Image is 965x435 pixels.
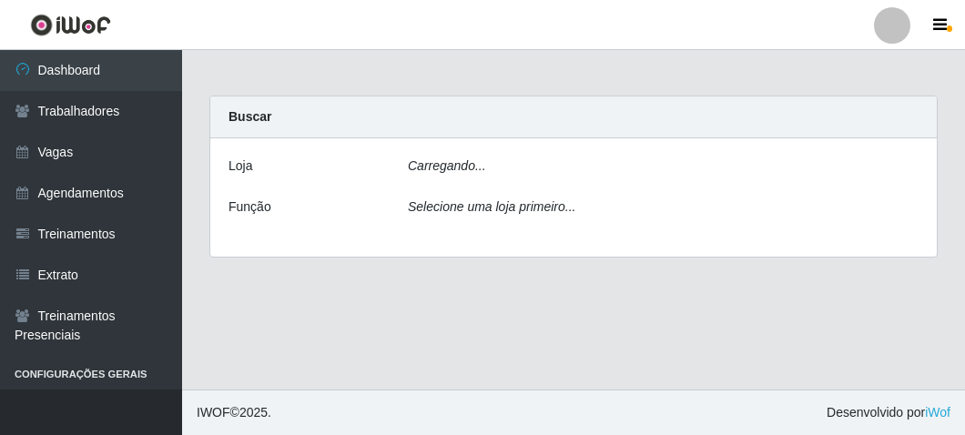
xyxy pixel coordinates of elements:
i: Selecione uma loja primeiro... [408,199,575,214]
span: IWOF [197,405,230,420]
span: Desenvolvido por [827,403,950,422]
span: © 2025 . [197,403,271,422]
img: CoreUI Logo [30,14,111,36]
a: iWof [925,405,950,420]
label: Loja [229,157,252,176]
i: Carregando... [408,158,486,173]
strong: Buscar [229,109,271,124]
label: Função [229,197,271,217]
